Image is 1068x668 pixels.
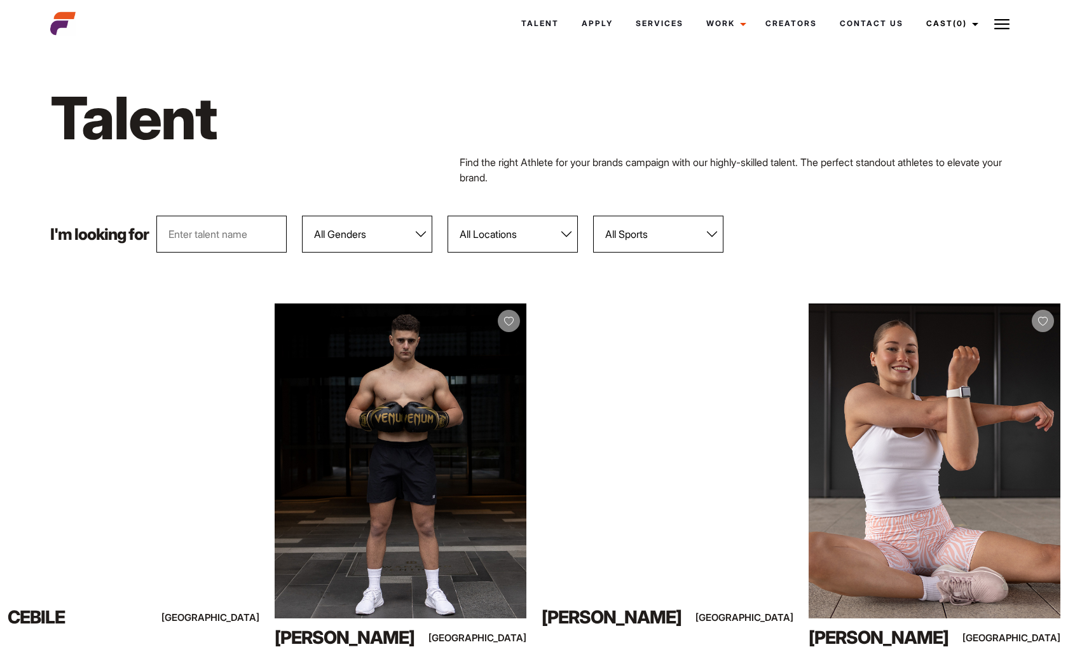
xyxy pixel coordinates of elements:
div: [GEOGRAPHIC_DATA] [184,609,259,625]
input: Enter talent name [156,216,287,253]
img: Burger icon [994,17,1010,32]
a: Talent [510,6,570,41]
a: Cast(0) [915,6,986,41]
div: Cebile [8,604,159,630]
div: [PERSON_NAME] [809,625,960,650]
p: Find the right Athlete for your brands campaign with our highly-skilled talent. The perfect stand... [460,155,1018,185]
a: Contact Us [828,6,915,41]
div: [PERSON_NAME] [542,604,693,630]
a: Creators [754,6,828,41]
div: [GEOGRAPHIC_DATA] [985,630,1060,646]
div: [GEOGRAPHIC_DATA] [451,630,526,646]
a: Apply [570,6,624,41]
img: cropped-aefm-brand-fav-22-square.png [50,11,76,36]
a: Services [624,6,695,41]
div: [GEOGRAPHIC_DATA] [718,609,793,625]
div: [PERSON_NAME] [275,625,426,650]
span: (0) [953,18,967,28]
h1: Talent [50,81,608,155]
a: Work [695,6,754,41]
p: I'm looking for [50,226,149,242]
